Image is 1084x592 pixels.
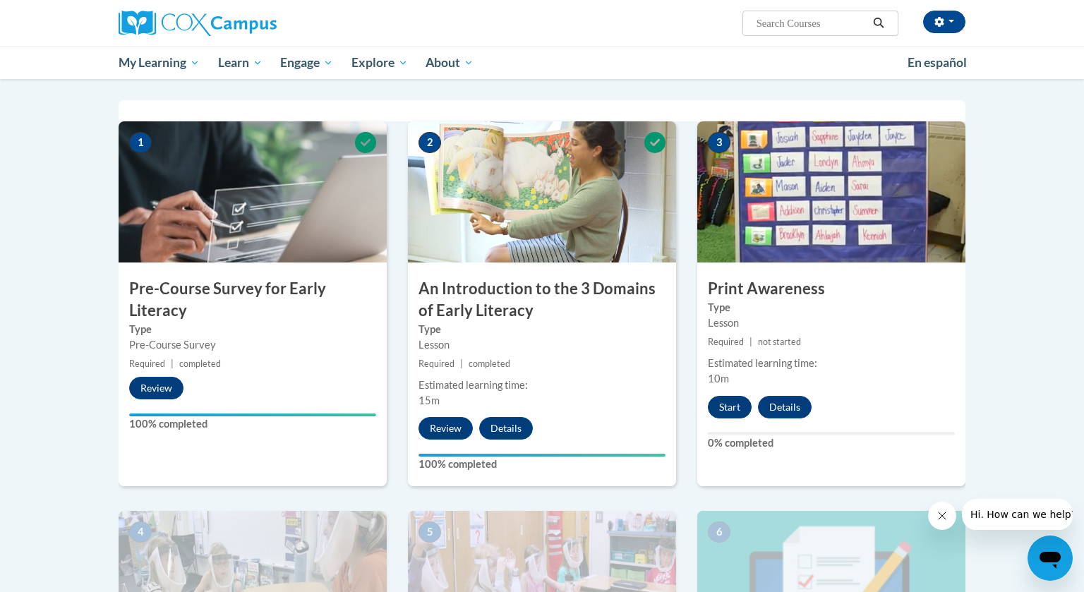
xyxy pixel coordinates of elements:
div: Pre-Course Survey [129,337,376,353]
img: Course Image [408,121,676,262]
h3: Pre-Course Survey for Early Literacy [119,278,387,322]
label: Type [129,322,376,337]
span: 2 [418,132,441,153]
span: Engage [280,54,333,71]
span: About [426,54,474,71]
div: Lesson [708,315,955,331]
div: Your progress [129,413,376,416]
span: Hi. How can we help? [8,10,114,21]
span: Required [708,337,744,347]
span: Required [418,358,454,369]
span: completed [179,358,221,369]
div: Main menu [97,47,987,79]
span: 4 [129,521,152,543]
span: completed [469,358,510,369]
button: Details [758,396,812,418]
a: Cox Campus [119,11,387,36]
span: | [460,358,463,369]
span: Explore [351,54,408,71]
span: My Learning [119,54,200,71]
label: 0% completed [708,435,955,451]
a: Engage [271,47,342,79]
button: Review [418,417,473,440]
iframe: Message from company [962,499,1073,530]
button: Start [708,396,752,418]
button: Review [129,377,183,399]
a: Learn [209,47,272,79]
span: 3 [708,132,730,153]
iframe: Button to launch messaging window [1028,536,1073,581]
img: Course Image [697,121,965,262]
label: 100% completed [418,457,666,472]
span: not started [758,337,801,347]
span: 15m [418,394,440,406]
span: Required [129,358,165,369]
span: 6 [708,521,730,543]
label: Type [418,322,666,337]
h3: Print Awareness [697,278,965,300]
span: 5 [418,521,441,543]
input: Search Courses [755,15,868,32]
label: 100% completed [129,416,376,432]
h3: An Introduction to the 3 Domains of Early Literacy [408,278,676,322]
iframe: Close message [928,502,956,530]
img: Cox Campus [119,11,277,36]
a: En español [898,48,976,78]
span: 1 [129,132,152,153]
span: Learn [218,54,263,71]
div: Estimated learning time: [708,356,955,371]
a: Explore [342,47,417,79]
img: Course Image [119,121,387,262]
div: Lesson [418,337,666,353]
button: Account Settings [923,11,965,33]
span: En español [908,55,967,70]
button: Details [479,417,533,440]
button: Search [868,15,889,32]
a: About [417,47,483,79]
div: Your progress [418,454,666,457]
label: Type [708,300,955,315]
span: | [749,337,752,347]
span: | [171,358,174,369]
div: Estimated learning time: [418,377,666,393]
span: 10m [708,373,729,385]
a: My Learning [109,47,209,79]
